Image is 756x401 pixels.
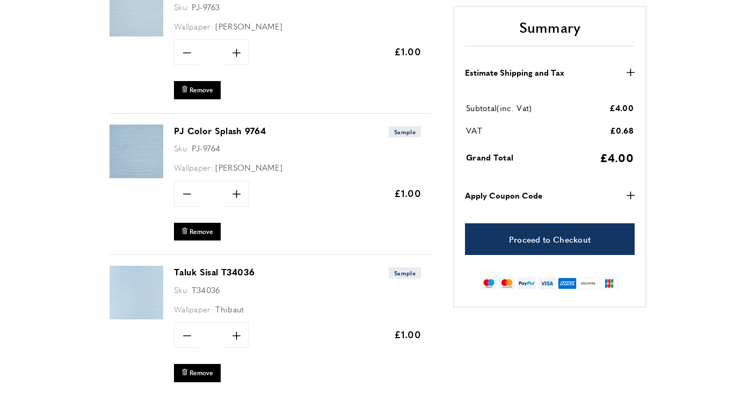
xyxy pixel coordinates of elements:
[174,81,221,99] button: Remove PJ Color Splash 9763
[192,284,220,295] span: T34036
[610,124,634,135] span: £0.68
[466,125,482,136] span: VAT
[465,189,635,202] button: Apply Coupon Code
[174,223,221,240] button: Remove PJ Color Splash 9764
[174,142,189,154] span: Sku:
[394,45,421,58] span: £1.00
[110,125,163,178] img: PJ Color Splash 9764
[174,125,266,137] a: PJ Color Splash 9764
[110,29,163,38] a: PJ Color Splash 9763
[190,368,213,377] span: Remove
[174,303,213,315] span: Wallpaper:
[394,327,421,341] span: £1.00
[465,65,564,78] strong: Estimate Shipping and Tax
[600,149,634,165] span: £4.00
[579,278,598,289] img: discover
[192,1,220,12] span: PJ-9763
[499,278,514,289] img: mastercard
[192,142,221,154] span: PJ-9764
[215,20,282,32] span: [PERSON_NAME]
[174,20,213,32] span: Wallpaper:
[389,126,421,137] span: Sample
[600,278,619,289] img: jcb
[110,312,163,321] a: Taluk Sisal T34036
[394,186,421,200] span: £1.00
[174,162,213,173] span: Wallpaper:
[466,151,513,163] span: Grand Total
[174,364,221,382] button: Remove Taluk Sisal T34036
[466,102,497,113] span: Subtotal
[481,278,497,289] img: maestro
[558,278,577,289] img: american-express
[497,102,532,113] span: (inc. Vat)
[110,171,163,180] a: PJ Color Splash 9764
[465,17,635,46] h2: Summary
[174,1,189,12] span: Sku:
[538,278,556,289] img: visa
[110,266,163,319] img: Taluk Sisal T34036
[517,278,536,289] img: paypal
[190,227,213,236] span: Remove
[215,162,282,173] span: [PERSON_NAME]
[190,85,213,94] span: Remove
[609,101,634,113] span: £4.00
[465,65,635,78] button: Estimate Shipping and Tax
[465,189,542,202] strong: Apply Coupon Code
[389,267,421,279] span: Sample
[174,266,255,278] a: Taluk Sisal T34036
[174,284,189,295] span: Sku:
[215,303,244,315] span: Thibaut
[465,223,635,255] a: Proceed to Checkout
